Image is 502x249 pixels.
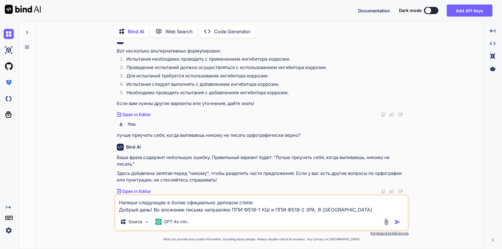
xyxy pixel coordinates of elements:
h6: Bind AI [126,144,141,150]
p: Code Generator [214,28,250,35]
img: premium [4,77,14,88]
img: settings [4,225,14,235]
img: dislike [398,189,403,194]
img: darkCloudIdeIcon [4,94,14,104]
img: copy [381,112,386,117]
span: Documentation [358,8,390,13]
h6: You [128,121,136,127]
p: Source [129,219,142,225]
p: лучше приучить себя, когда выпиваешь никому не писать орфографически верно? [117,132,407,139]
img: chat [4,29,14,39]
p: GPT-4o min.. [164,219,189,225]
li: Необходимо проводить испытания с добавлением ингибитора коррозии. [122,89,407,98]
img: dislike [398,112,403,117]
img: Bind AI [5,5,41,14]
span: Dark mode [399,7,422,13]
p: Ваша фраза содержит небольшую ошибку. Правильный вариант будет: "Лучше приучить себя, когда выпив... [117,154,407,168]
img: githubLight [4,61,14,71]
button: Add API Keys [447,4,492,16]
p: Bind AI [128,28,144,35]
p: Open in Editor [122,112,151,118]
img: icon [395,219,401,225]
li: Для испытаний требуется использование ингибитора коррозии. [122,73,407,81]
li: Испытания необходимо проводить с применением ингибитора коррозии. [122,56,407,64]
img: attachment [383,218,390,225]
p: Вот несколько альтернативных формулировок: [117,48,407,55]
p: Здесь добавлена запятая перед "никому", чтобы разделить части предложения. Если у вас есть другие... [117,170,407,184]
p: Open in Editor [122,188,151,194]
p: Keyboard preferences [114,231,409,236]
p: Web Search [165,28,193,35]
img: copy [381,189,386,194]
img: ai-studio [4,45,14,55]
li: Проведение испытаний должно осуществляться с использованием ингибитора коррозии. [122,64,407,73]
textarea: Напиши следующее в более официально деловом стиле: Добрый день! Во вложении письма направляю ППИ ... [115,195,408,213]
img: like [389,112,394,117]
p: Если вам нужны другие варианты или уточнения, дайте знать! [117,100,407,107]
li: Испытания следует выполнять с добавлением ингибитора коррозии. [122,81,407,89]
p: Bind can provide inaccurate information, including about people. Always double-check its answers.... [114,237,409,241]
button: Documentation [358,7,390,14]
img: like [389,189,394,194]
img: Pick Models [144,219,149,224]
img: GPT-4o mini [156,219,162,225]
